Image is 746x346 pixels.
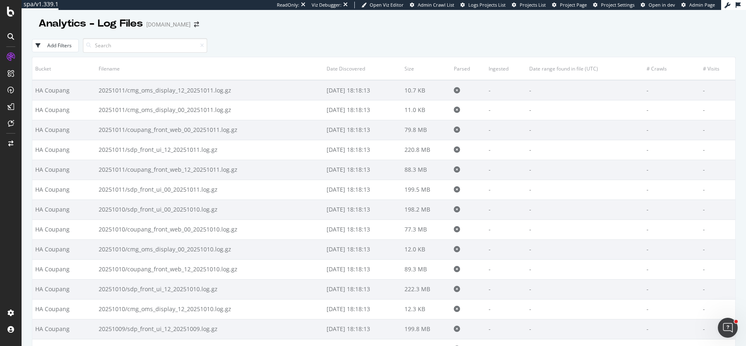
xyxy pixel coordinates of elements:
[402,299,451,319] td: 12.3 KB
[324,80,402,100] td: [DATE] 18:18:13
[460,2,506,8] a: Logs Projects List
[526,279,644,299] td: -
[644,239,700,259] td: -
[83,38,207,53] input: Search
[486,319,526,339] td: -
[644,259,700,279] td: -
[402,279,451,299] td: 222.3 MB
[402,140,451,160] td: 220.8 MB
[526,259,644,279] td: -
[402,200,451,219] td: 198.2 MB
[526,120,644,140] td: -
[324,319,402,339] td: [DATE] 18:18:13
[32,200,96,219] td: HA Coupang
[718,318,738,338] iframe: Intercom live chat
[486,219,526,239] td: -
[700,299,735,319] td: -
[324,180,402,200] td: [DATE] 18:18:13
[402,239,451,259] td: 12.0 KB
[96,160,324,180] td: 20251011/coupang_front_web_12_20251011.log.gz
[32,80,96,100] td: HA Coupang
[194,22,199,27] div: arrow-right-arrow-left
[96,100,324,120] td: 20251011/cmg_oms_display_00_20251011.log.gz
[644,57,700,80] th: # Crawls
[681,2,715,8] a: Admin Page
[700,180,735,200] td: -
[32,57,96,80] th: Bucket
[700,160,735,180] td: -
[96,219,324,239] td: 20251010/coupang_front_web_00_20251010.log.gz
[96,239,324,259] td: 20251010/cmg_oms_display_00_20251010.log.gz
[486,120,526,140] td: -
[468,2,506,8] span: Logs Projects List
[96,259,324,279] td: 20251010/coupang_front_web_12_20251010.log.gz
[96,57,324,80] th: Filename
[32,279,96,299] td: HA Coupang
[526,319,644,339] td: -
[324,259,402,279] td: [DATE] 18:18:13
[324,200,402,219] td: [DATE] 18:18:13
[526,219,644,239] td: -
[277,2,299,8] div: ReadOnly:
[526,239,644,259] td: -
[96,319,324,339] td: 20251009/sdp_front_ui_12_20251009.log.gz
[96,120,324,140] td: 20251011/coupang_front_web_00_20251011.log.gz
[700,140,735,160] td: -
[486,80,526,100] td: -
[96,180,324,200] td: 20251011/sdp_front_ui_00_20251011.log.gz
[644,120,700,140] td: -
[32,160,96,180] td: HA Coupang
[418,2,454,8] span: Admin Crawl List
[644,319,700,339] td: -
[32,259,96,279] td: HA Coupang
[486,299,526,319] td: -
[451,57,486,80] th: Parsed
[402,259,451,279] td: 89.3 MB
[486,180,526,200] td: -
[402,80,451,100] td: 10.7 KB
[32,120,96,140] td: HA Coupang
[644,219,700,239] td: -
[32,219,96,239] td: HA Coupang
[32,39,79,52] button: Add Filters
[486,140,526,160] td: -
[32,319,96,339] td: HA Coupang
[96,140,324,160] td: 20251011/sdp_front_ui_12_20251011.log.gz
[32,140,96,160] td: HA Coupang
[324,239,402,259] td: [DATE] 18:18:13
[700,200,735,219] td: -
[700,219,735,239] td: -
[526,160,644,180] td: -
[370,2,404,8] span: Open Viz Editor
[324,219,402,239] td: [DATE] 18:18:13
[486,100,526,120] td: -
[402,120,451,140] td: 79.8 MB
[644,80,700,100] td: -
[32,100,96,120] td: HA Coupang
[486,57,526,80] th: Ingested
[644,140,700,160] td: -
[402,57,451,80] th: Size
[486,160,526,180] td: -
[512,2,546,8] a: Projects List
[593,2,635,8] a: Project Settings
[526,100,644,120] td: -
[146,20,191,29] div: [DOMAIN_NAME]
[560,2,587,8] span: Project Page
[526,80,644,100] td: -
[324,140,402,160] td: [DATE] 18:18:13
[324,160,402,180] td: [DATE] 18:18:13
[644,299,700,319] td: -
[526,299,644,319] td: -
[96,279,324,299] td: 20251010/sdp_front_ui_12_20251010.log.gz
[32,239,96,259] td: HA Coupang
[700,80,735,100] td: -
[39,17,143,31] div: Analytics - Log Files
[649,2,675,8] span: Open in dev
[644,160,700,180] td: -
[324,57,402,80] th: Date Discovered
[486,239,526,259] td: -
[526,140,644,160] td: -
[324,279,402,299] td: [DATE] 18:18:13
[96,299,324,319] td: 20251010/cmg_oms_display_12_20251010.log.gz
